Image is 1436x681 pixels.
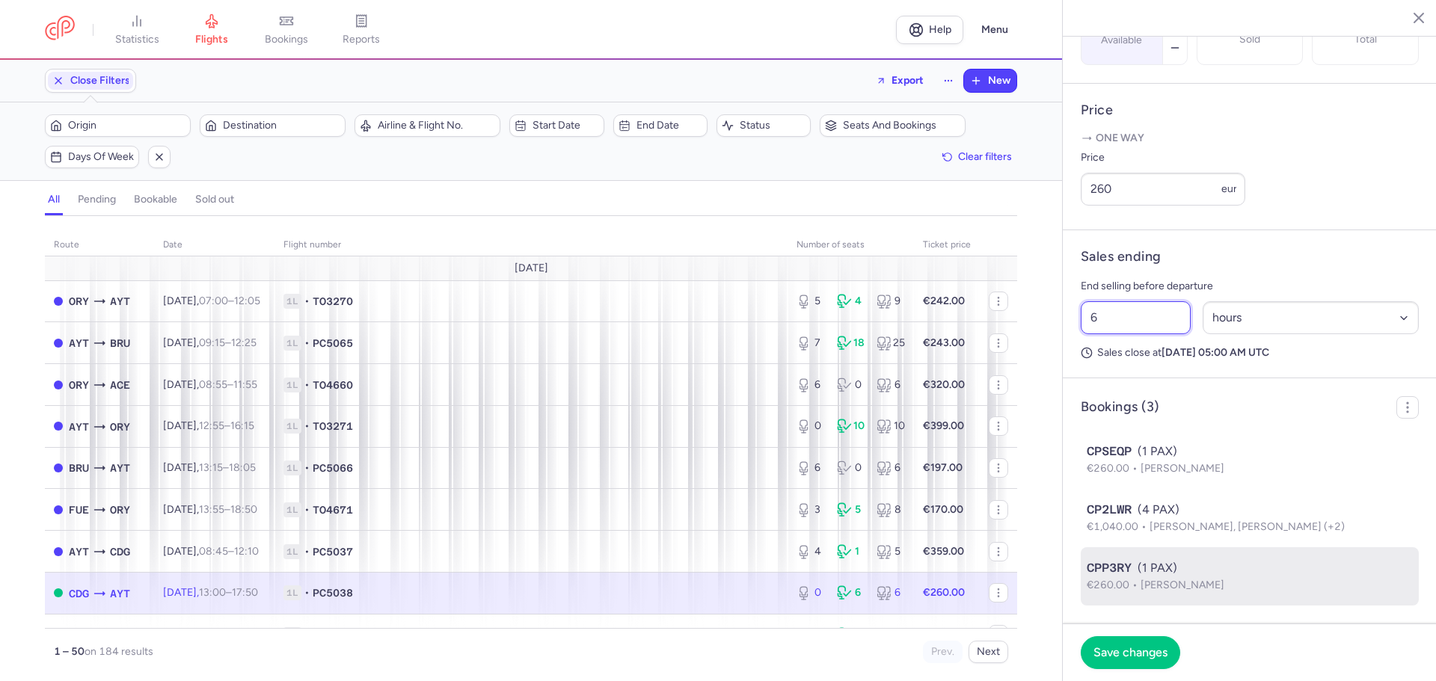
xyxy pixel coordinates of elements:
[1081,173,1245,206] input: ---
[740,120,806,132] span: Status
[283,378,301,392] span: 1L
[163,586,258,599] span: [DATE],
[923,378,965,391] strong: €320.00
[199,461,256,474] span: –
[1101,34,1142,46] label: Available
[234,295,260,307] time: 12:05
[229,461,256,474] time: 18:05
[313,627,353,642] span: PC5053
[1087,443,1413,477] button: CPSEQP(1 PAX)€260.00[PERSON_NAME]
[110,419,130,435] span: ORY
[223,120,340,132] span: Destination
[283,544,301,559] span: 1L
[45,234,154,256] th: route
[613,114,708,137] button: End date
[313,419,353,434] span: TO3271
[837,627,865,642] div: 9
[233,378,257,391] time: 11:55
[69,419,89,435] span: AYT
[892,75,924,86] span: Export
[163,545,259,558] span: [DATE],
[234,545,259,558] time: 12:10
[199,378,227,391] time: 08:55
[877,502,905,517] div: 8
[199,503,257,516] span: –
[283,585,301,600] span: 1L
[283,502,301,517] span: 1L
[877,627,905,642] div: 18
[163,503,257,516] span: [DATE],
[837,419,865,434] div: 10
[199,378,257,391] span: –
[877,419,905,434] div: 10
[200,114,346,137] button: Destination
[199,419,224,432] time: 12:55
[964,70,1016,92] button: New
[1221,182,1237,195] span: eur
[877,544,905,559] div: 5
[46,70,135,92] button: Close Filters
[923,641,963,663] button: Prev.
[69,626,89,643] span: AYT
[988,75,1010,87] span: New
[837,502,865,517] div: 5
[1087,501,1413,535] button: CP2LWR(4 PAX)€1,040.00[PERSON_NAME], [PERSON_NAME] (+2)
[304,460,310,475] span: •
[68,151,134,163] span: Days of week
[929,24,951,35] span: Help
[154,234,274,256] th: date
[195,193,234,206] h4: sold out
[797,585,825,600] div: 0
[797,544,825,559] div: 4
[163,419,254,432] span: [DATE],
[1150,520,1345,533] span: [PERSON_NAME], [PERSON_NAME] (+2)
[199,461,223,474] time: 13:15
[1354,34,1377,46] p: Total
[99,13,174,46] a: statistics
[85,645,153,658] span: on 184 results
[304,544,310,559] span: •
[355,114,500,137] button: Airline & Flight No.
[1087,443,1132,460] span: CPSEQP
[923,419,964,432] strong: €399.00
[837,460,865,475] div: 0
[1141,579,1224,591] span: [PERSON_NAME]
[69,502,89,518] span: FUE
[1087,443,1413,460] div: (1 PAX)
[896,16,963,44] a: Help
[110,543,130,560] span: CDG
[1087,579,1141,591] span: €260.00
[914,234,980,256] th: Ticket price
[313,544,353,559] span: PC5037
[1087,501,1132,519] span: CP2LWR
[820,114,966,137] button: Seats and bookings
[1162,346,1269,359] strong: [DATE] 05:00 AM UTC
[45,114,191,137] button: Origin
[69,543,89,560] span: AYT
[304,294,310,309] span: •
[69,460,89,476] span: BRU
[877,378,905,392] div: 6
[1087,559,1413,577] div: (1 PAX)
[1087,559,1132,577] span: CPP3RY
[877,460,905,475] div: 6
[972,16,1017,44] button: Menu
[509,114,604,137] button: Start date
[877,336,905,351] div: 25
[283,336,301,351] span: 1L
[304,419,310,434] span: •
[1081,102,1419,119] h4: Price
[304,627,310,642] span: •
[1087,462,1141,475] span: €260.00
[1081,131,1419,146] p: One way
[837,294,865,309] div: 4
[1081,277,1419,295] p: End selling before departure
[110,335,130,351] span: BRU
[230,419,254,432] time: 16:15
[343,33,380,46] span: reports
[163,461,256,474] span: [DATE],
[877,294,905,309] div: 9
[45,146,139,168] button: Days of week
[923,461,963,474] strong: €197.00
[110,626,130,643] span: BSL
